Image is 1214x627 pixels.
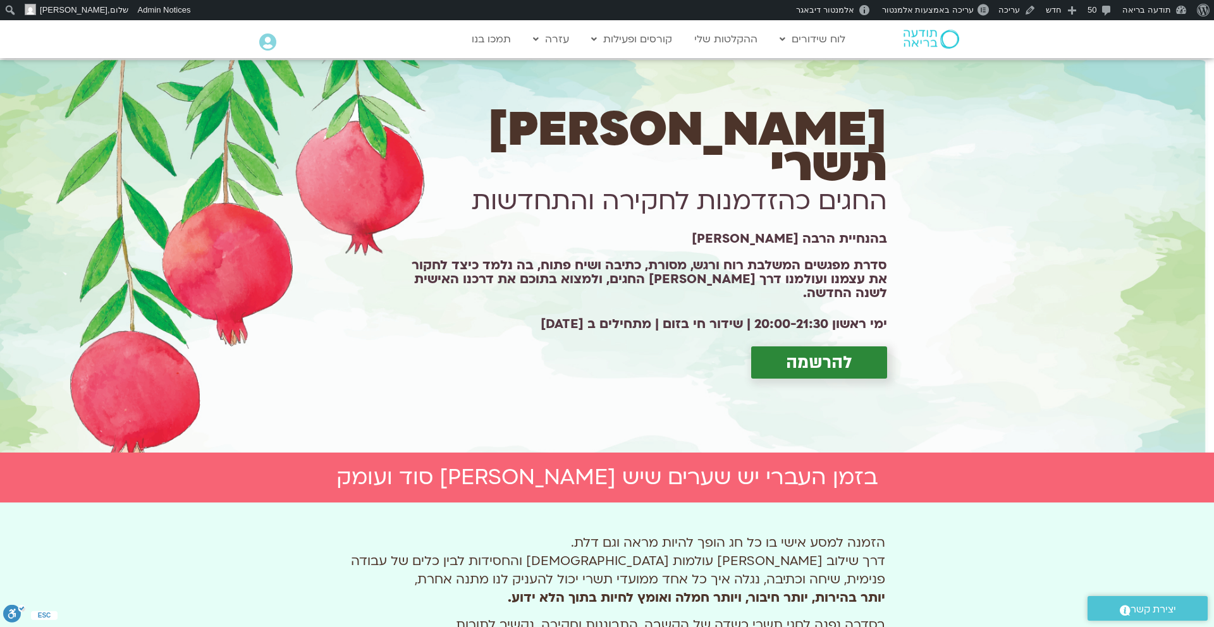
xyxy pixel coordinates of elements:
span: להרשמה [786,353,852,372]
a: יצירת קשר [1088,596,1208,621]
h1: [PERSON_NAME] תשרי [391,113,887,183]
h2: ימי ראשון 20:00-21:30 | שידור חי בזום | מתחילים ב [DATE] [391,317,887,331]
a: ההקלטות שלי [688,27,764,51]
span: [PERSON_NAME] [40,5,107,15]
h1: החגים כהזדמנות לחקירה והתחדשות [391,184,887,219]
span: יצירת קשר [1131,601,1176,618]
a: תמכו בנו [465,27,517,51]
span: הזמנה למסע אישי בו כל חג הופך להיות מראה וגם דלת. [571,534,885,551]
a: לוח שידורים [773,27,852,51]
span: עריכה באמצעות אלמנטור [882,5,974,15]
b: יותר בהירות, יותר חיבור, ויותר חמלה ואומץ לחיות בתוך הלא ידוע. [508,589,885,606]
a: עזרה [527,27,575,51]
a: קורסים ופעילות [585,27,678,51]
a: להרשמה [751,346,887,379]
h1: סדרת מפגשים המשלבת רוח ורגש, מסורת, כתיבה ושיח פתוח, בה נלמד כיצד לחקור את עצמנו ועולמנו דרך [PER... [391,259,887,300]
span: דרך שילוב [PERSON_NAME] עולמות [DEMOGRAPHIC_DATA] והחסידות לבין כלים של עבודה פנימית, שיחה וכתיבה... [351,552,885,588]
h2: בזמן העברי יש שערים שיש [PERSON_NAME] סוד ועומק [253,465,961,490]
h1: בהנחיית הרבה [PERSON_NAME] [391,236,887,241]
img: תודעה בריאה [904,30,959,49]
